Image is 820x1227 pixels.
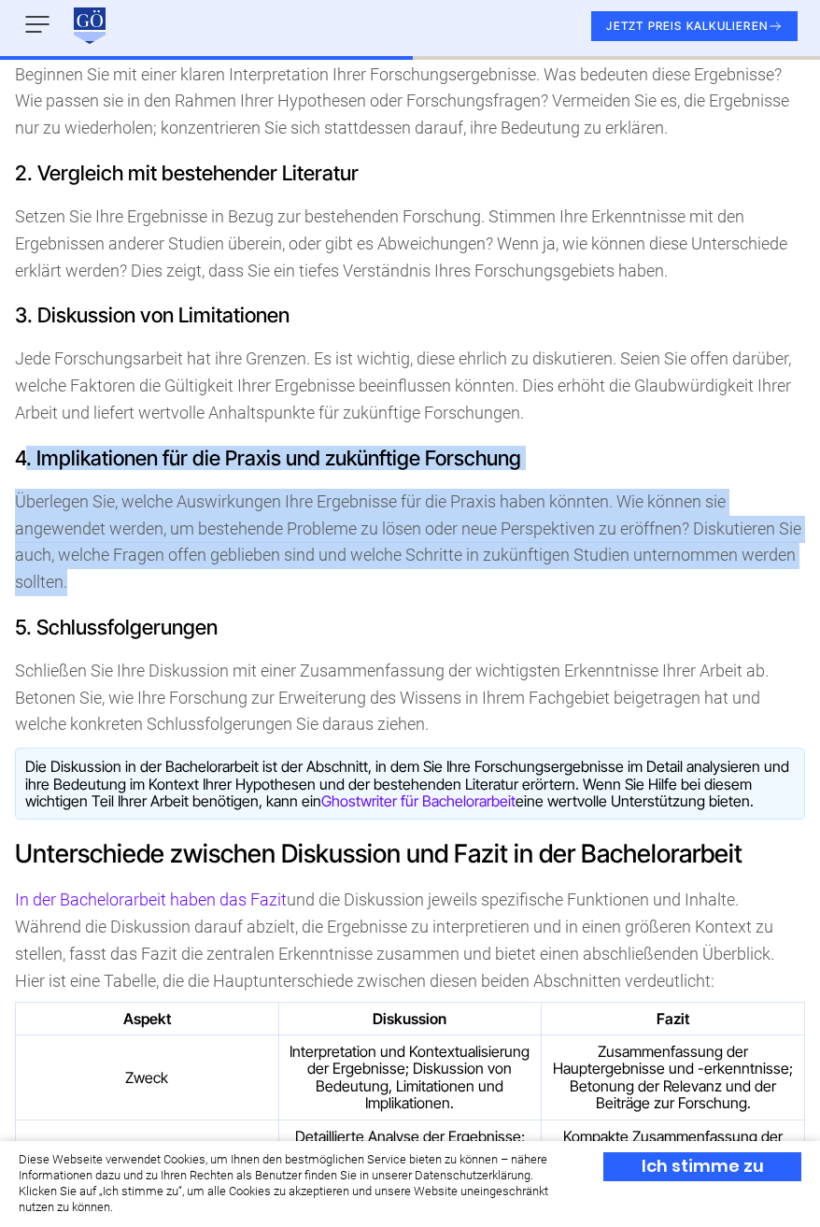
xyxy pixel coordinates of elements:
p: und die Diskussion jeweils spezifische Funktionen und Inhalte. Während die Diskussion darauf abzi... [15,887,805,994]
div: Die Diskussion in der Bachelorarbeit ist der Abschnitt, in dem Sie Ihre Forschungsergebnisse im D... [15,748,805,820]
p: Setzen Sie Ihre Ergebnisse in Bezug zur bestehenden Forschung. Stimmen Ihre Erkenntnisse mit den ... [15,204,805,284]
p: Beginnen Sie mit einer klaren Interpretation Ihrer Forschungsergebnisse. Was bedeuten diese Ergeb... [15,62,805,142]
button: JETZT PREIS KALKULIEREN [591,11,798,41]
div: Diese Webseite verwendet Cookies, um Ihnen den bestmöglichen Service bieten zu können – nähere In... [19,1152,571,1216]
div: Ich stimme zu [603,1152,801,1181]
strong: Diskussion [373,1009,446,1028]
a: 2. Vergleich mit bestehender Literatur [15,161,359,185]
strong: Aspekt [123,1009,171,1028]
a: Ghostwriter für Bachelorarbeit [321,792,516,810]
td: Kompakte Zusammenfassung der Forschungsziele, Methoden, Ergebnisse und Schlussfolgerungen; keine ... [542,1120,805,1205]
a: 5. Schlussfolgerungen [15,615,218,639]
td: Interpretation und Kontextualisierung der Ergebnisse; Diskussion von Bedeutung, Limitationen und ... [278,1035,542,1120]
td: Zusammenfassung der Hauptergebnisse und -erkenntnisse; Betonung der Relevanz und der Beiträge zur... [542,1035,805,1120]
td: Zweck [16,1035,279,1120]
td: Detaillierte Analyse der Ergebnisse; Vergleich mit bestehender Literatur; Erörterung von Limitati... [278,1120,542,1205]
p: Jede Forschungsarbeit hat ihre Grenzen. Es ist wichtig, diese ehrlich zu diskutieren. Seien Sie o... [15,346,805,426]
p: Überlegen Sie, welche Auswirkungen Ihre Ergebnisse für die Praxis haben könnten. Wie können sie a... [15,489,805,596]
td: Inhalt [16,1120,279,1205]
a: Unterschiede zwischen Diskussion und Fazit in der Bachelorarbeit [15,838,742,869]
img: Menu open [22,9,52,39]
strong: Fazit [657,1009,689,1028]
a: In der Bachelorarbeit haben das Fazit [15,890,287,909]
a: 4. Implikationen für die Praxis und zukünftige Forschung [15,446,521,470]
a: 3. Diskussion von Limitationen [15,303,290,327]
img: wirschreiben [71,7,108,45]
p: Schließen Sie Ihre Diskussion mit einer Zusammenfassung der wichtigsten Erkenntnisse Ihrer Arbeit... [15,658,805,738]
